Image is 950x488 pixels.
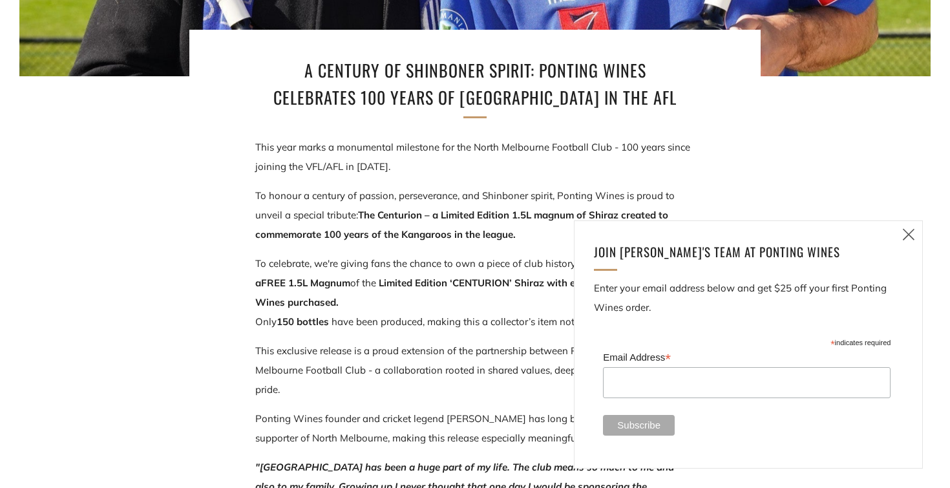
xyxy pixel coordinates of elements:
span: To celebrate, we're giving fans the chance to own a piece of club history. For a limited time, [255,257,691,289]
strong: The Centurion – a Limited Edition 1.5L magnum of Shiraz created to commemorate 100 years of the K... [255,209,668,240]
label: Email Address [603,348,891,366]
span: This exclusive release is a proud extension of the partnership between Ponting Wines and North Me... [255,345,688,396]
strong: 150 bottles [277,315,329,328]
span: have been produced, making this a collector’s item not to be missed. [329,315,635,328]
strong: Limited Edition ‘ [379,277,452,289]
input: Subscribe [603,415,675,436]
span: of the [350,277,376,289]
span: Only [255,315,277,328]
span: This year marks a monumental milestone for the North Melbourne Football Club - 100 years since jo... [255,141,690,173]
p: Enter your email address below and get $25 off your first Ponting Wines order. [594,279,903,317]
strong: FREE 1.5L Magnum [261,277,350,289]
strong: CENTURION’ Shiraz with every dozen Ponting Wines purchased. [255,277,664,308]
span: To honour a century of passion, perseverance, and Shinboner spirit, Ponting Wines is proud to unv... [255,189,675,221]
h4: Join [PERSON_NAME]'s team at ponting Wines [594,240,887,262]
span: Ponting Wines founder and cricket legend [PERSON_NAME] has long been a passionate supporter of No... [255,412,652,444]
div: indicates required [603,335,891,348]
h1: A Century of Shinboner Spirit: Ponting Wines Celebrates 100 Years of [GEOGRAPHIC_DATA] in the AFL [262,57,688,111]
